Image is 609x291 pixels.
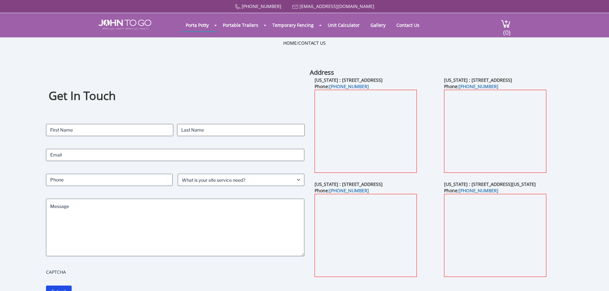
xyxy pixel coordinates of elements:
[444,83,498,89] b: Phone:
[46,149,305,161] input: Email
[444,77,512,83] b: [US_STATE] : [STREET_ADDRESS]
[292,5,298,9] img: Mail
[329,83,369,89] a: [PHONE_NUMBER]
[177,124,304,136] input: Last Name
[181,19,214,31] a: Porta Potty
[98,19,151,30] img: JOHN to go
[218,19,263,31] a: Portable Trailers
[315,181,383,187] b: [US_STATE] : [STREET_ADDRESS]
[268,19,318,31] a: Temporary Fencing
[315,83,369,89] b: Phone:
[323,19,364,31] a: Unit Calculator
[459,83,498,89] a: [PHONE_NUMBER]
[444,181,536,187] b: [US_STATE] : [STREET_ADDRESS][US_STATE]
[444,188,498,194] b: Phone:
[46,124,173,136] input: First Name
[49,88,302,104] h1: Get In Touch
[366,19,390,31] a: Gallery
[242,3,281,9] a: [PHONE_NUMBER]
[501,19,511,28] img: cart a
[46,174,173,186] input: Phone
[315,77,383,83] b: [US_STATE] : [STREET_ADDRESS]
[298,40,326,46] a: Contact Us
[235,4,240,10] img: Call
[300,3,374,9] a: [EMAIL_ADDRESS][DOMAIN_NAME]
[583,265,609,291] button: Live Chat
[310,68,334,77] b: Address
[283,40,297,46] a: Home
[46,269,305,275] label: CAPTCHA
[315,188,369,194] b: Phone:
[503,23,511,37] span: (0)
[459,188,498,194] a: [PHONE_NUMBER]
[283,40,326,46] ul: /
[329,188,369,194] a: [PHONE_NUMBER]
[392,19,424,31] a: Contact Us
